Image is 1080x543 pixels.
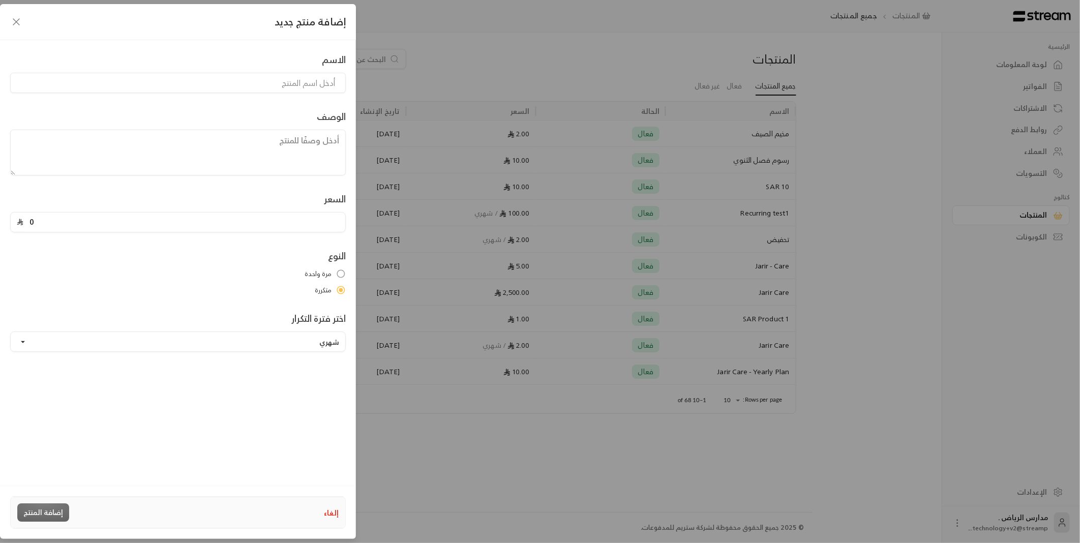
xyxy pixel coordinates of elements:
label: النوع [328,249,346,263]
button: إلغاء [324,507,339,518]
label: الاسم [322,52,346,67]
input: أدخل سعر المنتج [23,213,339,232]
label: السعر [324,192,346,206]
label: اختر فترة التكرار [291,311,346,325]
span: متكررة [315,285,332,295]
span: إضافة منتج جديد [275,13,346,31]
button: شهري [10,331,346,352]
label: الوصف [317,109,346,124]
span: مرة واحدة [305,269,332,279]
input: أدخل اسم المنتج [10,73,346,93]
